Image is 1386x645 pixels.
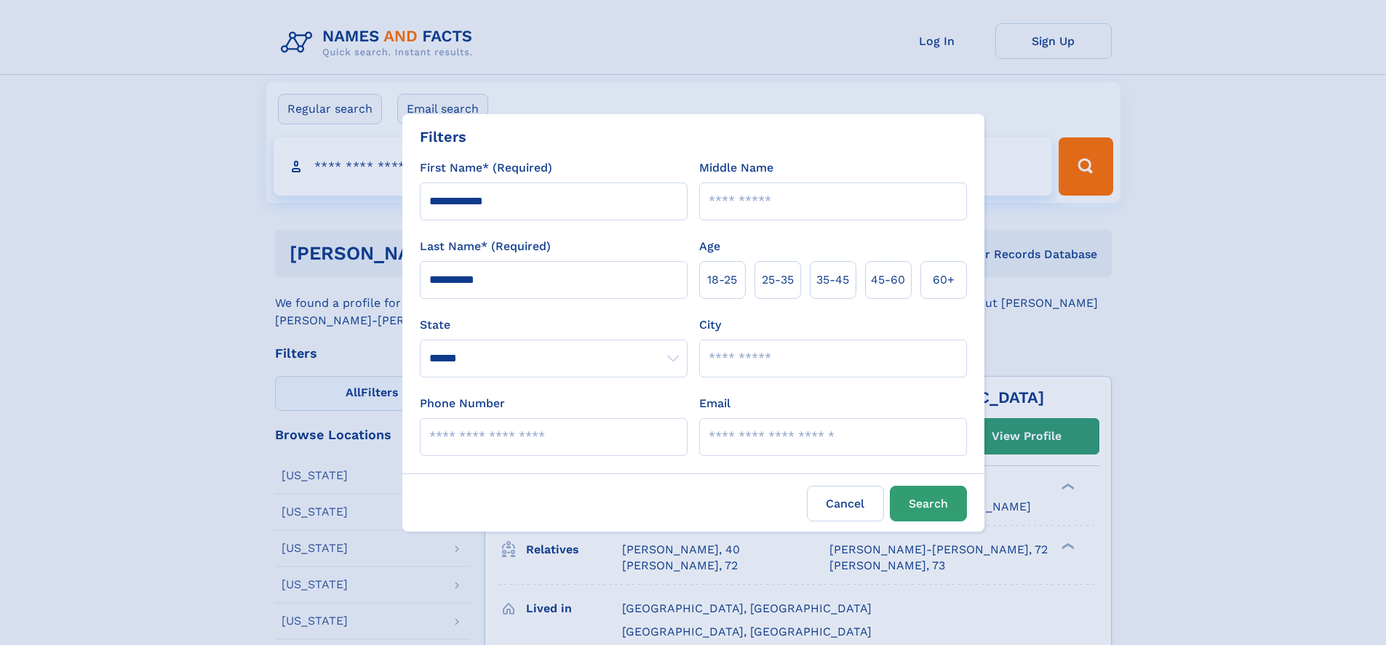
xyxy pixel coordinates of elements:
span: 25‑35 [762,271,794,289]
span: 45‑60 [871,271,905,289]
label: Last Name* (Required) [420,238,551,255]
span: 35‑45 [816,271,849,289]
label: First Name* (Required) [420,159,552,177]
label: Middle Name [699,159,773,177]
label: State [420,316,688,334]
button: Search [890,486,967,521]
label: City [699,316,721,334]
label: Cancel [807,486,884,521]
label: Phone Number [420,395,505,412]
span: 18‑25 [707,271,737,289]
div: Filters [420,126,466,148]
label: Age [699,238,720,255]
span: 60+ [933,271,955,289]
label: Email [699,395,730,412]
